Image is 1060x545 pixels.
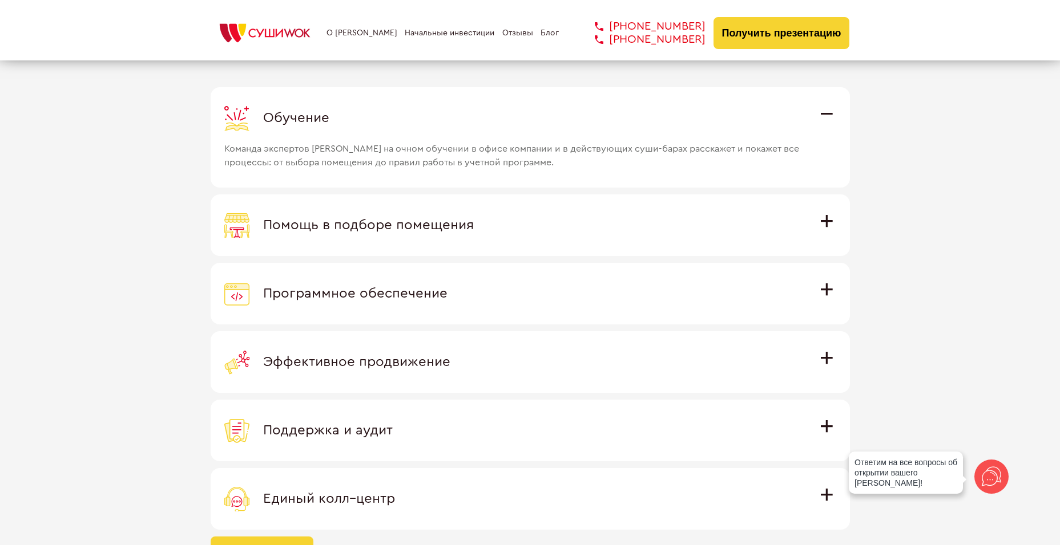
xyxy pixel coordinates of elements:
a: О [PERSON_NAME] [327,29,397,38]
div: Ответим на все вопросы об открытии вашего [PERSON_NAME]! [849,452,963,494]
span: Эффективное продвижение [263,355,450,369]
img: СУШИWOK [211,21,319,46]
button: Получить презентацию [714,17,850,49]
span: Помощь в подборе помещения [263,218,474,232]
a: Начальные инвестиции [405,29,494,38]
span: Обучение [263,111,329,125]
span: Единый колл–центр [263,492,395,506]
span: Поддержка и аудит [263,424,393,437]
span: Команда экспертов [PERSON_NAME] на очном обучении в офисе компании и в действующих суши-барах рас... [224,131,805,169]
a: [PHONE_NUMBER] [578,33,706,46]
a: Блог [541,29,559,38]
span: Программное обеспечение [263,287,448,300]
a: [PHONE_NUMBER] [578,20,706,33]
a: Отзывы [502,29,533,38]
